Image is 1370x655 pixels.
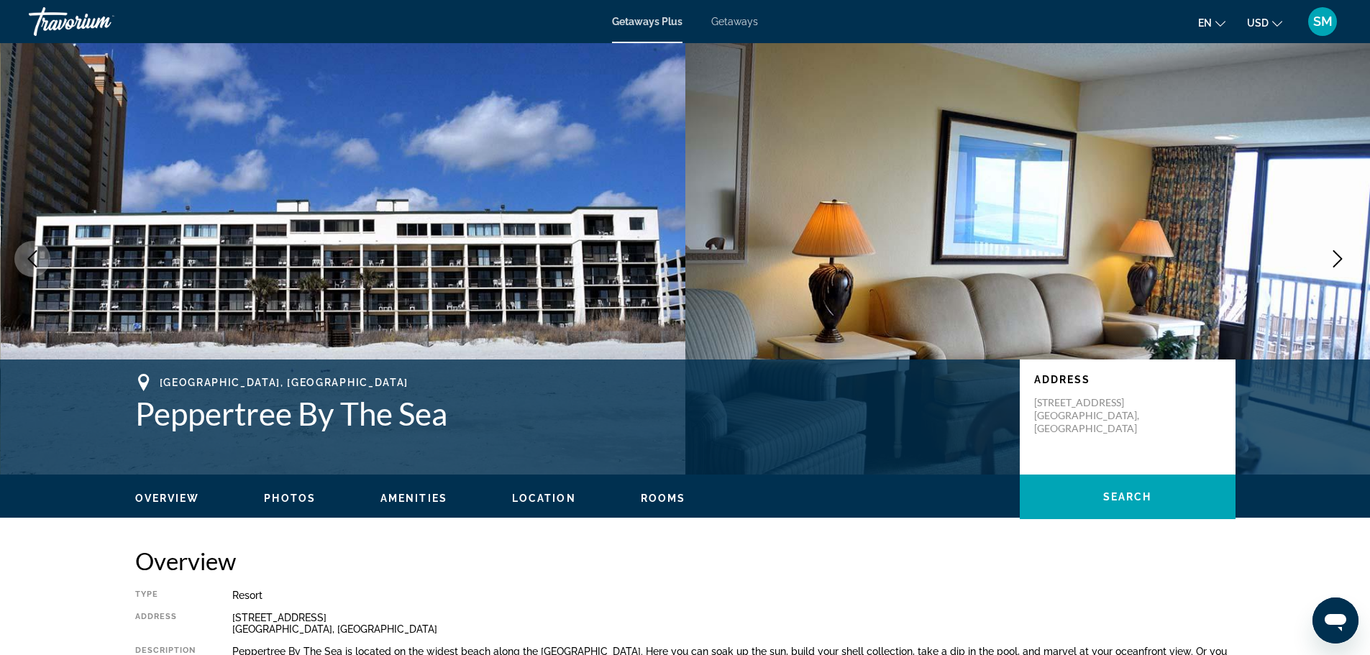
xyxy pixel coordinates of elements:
h1: Peppertree By The Sea [135,395,1005,432]
span: Location [512,493,576,504]
span: USD [1247,17,1269,29]
button: Location [512,492,576,505]
span: Overview [135,493,200,504]
button: Next image [1320,241,1356,277]
h2: Overview [135,546,1236,575]
span: [GEOGRAPHIC_DATA], [GEOGRAPHIC_DATA] [160,377,408,388]
a: Travorium [29,3,173,40]
p: [STREET_ADDRESS] [GEOGRAPHIC_DATA], [GEOGRAPHIC_DATA] [1034,396,1149,435]
button: Amenities [380,492,447,505]
span: en [1198,17,1212,29]
span: Rooms [641,493,686,504]
span: Amenities [380,493,447,504]
button: Search [1020,475,1236,519]
div: Type [135,590,196,601]
div: [STREET_ADDRESS] [GEOGRAPHIC_DATA], [GEOGRAPHIC_DATA] [232,612,1236,635]
button: Previous image [14,241,50,277]
span: Photos [264,493,316,504]
button: Overview [135,492,200,505]
div: Address [135,612,196,635]
span: SM [1313,14,1333,29]
button: Rooms [641,492,686,505]
button: Photos [264,492,316,505]
a: Getaways [711,16,758,27]
button: Change language [1198,12,1225,33]
div: Resort [232,590,1236,601]
iframe: Button to launch messaging window [1312,597,1358,643]
span: Search [1103,491,1152,503]
button: Change currency [1247,12,1282,33]
button: User Menu [1304,6,1341,37]
p: Address [1034,374,1221,385]
a: Getaways Plus [612,16,682,27]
